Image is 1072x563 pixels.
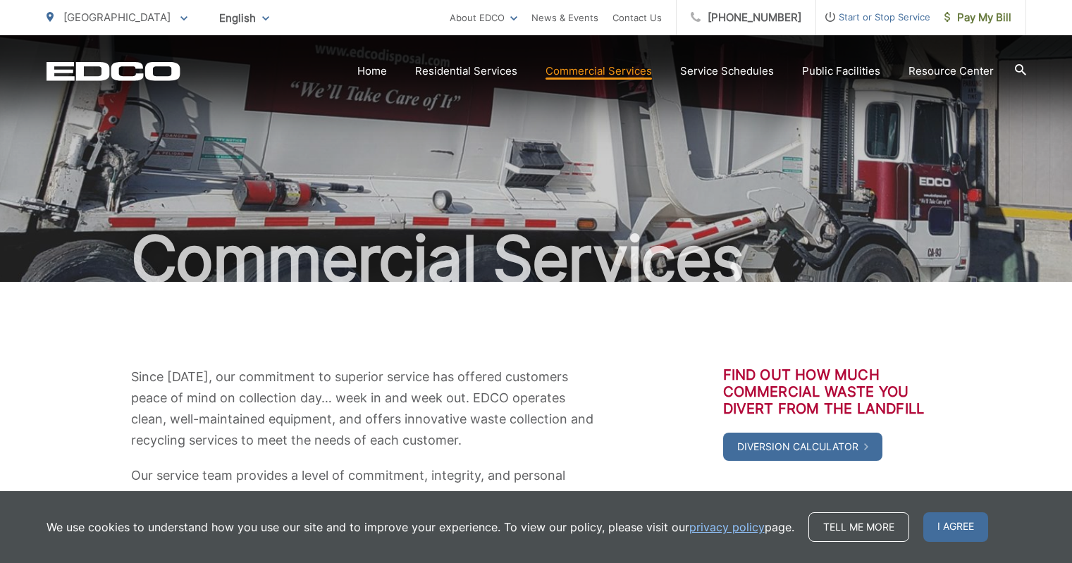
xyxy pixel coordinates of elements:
a: EDCD logo. Return to the homepage. [47,61,180,81]
a: Home [357,63,387,80]
a: Commercial Services [546,63,652,80]
a: privacy policy [689,519,765,536]
a: Resource Center [908,63,994,80]
a: About EDCO [450,9,517,26]
p: Since [DATE], our commitment to superior service has offered customers peace of mind on collectio... [131,366,603,451]
a: Tell me more [808,512,909,542]
span: [GEOGRAPHIC_DATA] [63,11,171,24]
span: English [209,6,280,30]
p: We use cookies to understand how you use our site and to improve your experience. To view our pol... [47,519,794,536]
a: News & Events [531,9,598,26]
span: I agree [923,512,988,542]
h1: Commercial Services [47,224,1026,295]
a: Public Facilities [802,63,880,80]
a: Diversion Calculator [723,433,882,461]
p: Our service team provides a level of commitment, integrity, and personal attention that a family ... [131,465,603,528]
span: Pay My Bill [944,9,1011,26]
a: Residential Services [415,63,517,80]
a: Contact Us [612,9,662,26]
a: Service Schedules [680,63,774,80]
h3: Find out how much commercial waste you divert from the landfill [723,366,942,417]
